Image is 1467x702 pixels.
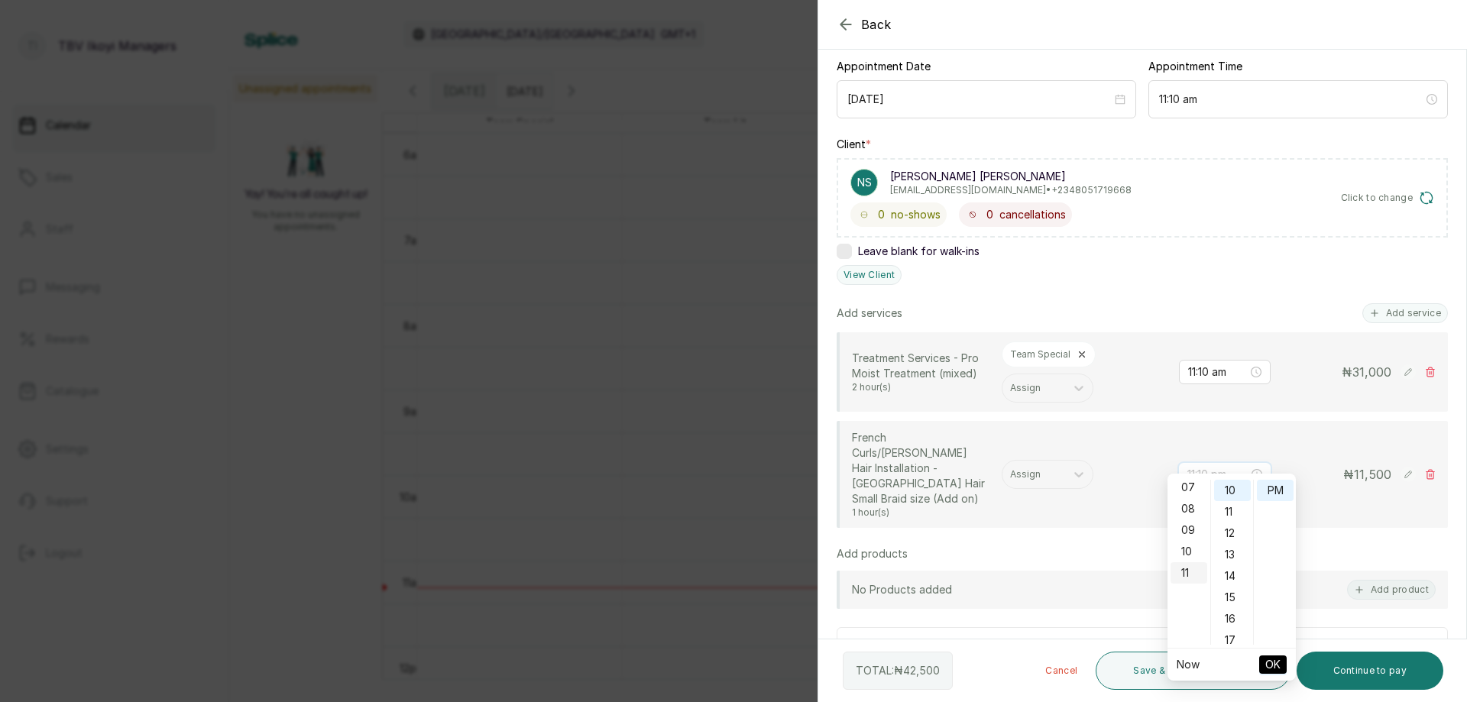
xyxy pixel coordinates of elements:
[1341,190,1435,205] button: Click to change
[890,184,1132,196] p: [EMAIL_ADDRESS][DOMAIN_NAME] • +234 8051719668
[1096,652,1290,690] button: Save & send payment link
[1265,650,1281,679] span: OK
[1257,480,1294,501] div: PM
[878,207,885,222] span: 0
[986,207,993,222] span: 0
[1187,466,1248,483] input: Select time
[903,664,940,677] span: 42,500
[1347,580,1436,600] button: Add product
[837,137,871,152] label: Client
[1010,348,1070,361] p: Team Special
[837,306,902,321] p: Add services
[1297,652,1444,690] button: Continue to pay
[1259,655,1287,674] button: OK
[837,546,908,561] p: Add products
[852,582,952,597] p: No Products added
[1341,192,1414,204] span: Click to change
[1362,303,1448,323] button: Add service
[1214,544,1251,565] div: 13
[1148,59,1242,74] label: Appointment Time
[1177,658,1200,671] a: Now
[1343,465,1391,484] p: ₦
[1214,565,1251,587] div: 14
[857,175,872,190] p: NS
[1214,608,1251,629] div: 16
[858,244,980,259] span: Leave blank for walk-ins
[856,663,940,678] p: TOTAL: ₦
[1171,519,1207,541] div: 09
[1188,364,1248,380] input: Select time
[1352,364,1391,380] span: 31,000
[837,265,902,285] button: View Client
[1214,629,1251,651] div: 17
[852,430,989,506] p: French Curls/[PERSON_NAME] Hair Installation - [GEOGRAPHIC_DATA] Hair Small Braid size (Add on)
[837,15,892,34] button: Back
[1214,587,1251,608] div: 15
[1171,498,1207,519] div: 08
[1214,480,1251,501] div: 10
[890,169,1132,184] p: [PERSON_NAME] [PERSON_NAME]
[891,207,941,222] span: no-shows
[1354,467,1391,482] span: 11,500
[861,15,892,34] span: Back
[1171,562,1207,584] div: 11
[999,207,1066,222] span: cancellations
[1214,522,1251,544] div: 12
[1171,541,1207,562] div: 10
[1342,363,1391,381] p: ₦
[852,506,989,519] p: 1 hour(s)
[847,91,1112,108] input: Select date
[852,351,989,381] p: Treatment Services - Pro Moist Treatment (mixed)
[837,59,931,74] label: Appointment Date
[852,381,989,393] p: 2 hour(s)
[1033,652,1090,690] button: Cancel
[1214,501,1251,522] div: 11
[1171,477,1207,498] div: 07
[1159,91,1423,108] input: Select time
